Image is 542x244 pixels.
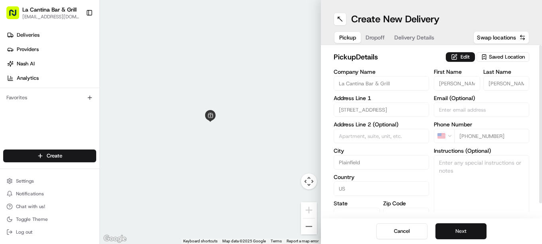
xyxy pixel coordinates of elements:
span: Map data ©2025 Google [222,239,266,243]
button: Settings [3,175,96,187]
img: Nash [8,8,24,24]
a: Terms (opens in new tab) [271,239,282,243]
a: 💻API Documentation [64,175,131,189]
label: Country [334,174,429,180]
button: Next [435,223,487,239]
label: Instructions (Optional) [434,148,529,153]
span: Notifications [16,191,44,197]
button: Create [3,150,96,162]
button: Notifications [3,188,96,199]
input: Enter email address [434,102,529,117]
img: 9188753566659_6852d8bf1fb38e338040_72.png [17,76,31,91]
button: [EMAIL_ADDRESS][DOMAIN_NAME] [22,14,79,20]
div: 💻 [67,179,74,185]
div: Start new chat [36,76,131,84]
label: First Name [434,69,480,75]
label: State [334,201,380,206]
span: Analytics [17,75,39,82]
img: Masood Aslam [8,138,21,150]
button: La Cantina Bar & Grill[EMAIL_ADDRESS][DOMAIN_NAME] [3,3,83,22]
input: Enter country [334,181,429,196]
label: Address Line 2 (Optional) [334,122,429,127]
input: Enter state [334,208,380,222]
button: Toggle Theme [3,214,96,225]
button: Start new chat [136,79,145,88]
button: Map camera controls [301,173,317,189]
div: We're available if you need us! [36,84,110,91]
input: Enter zip code [383,208,429,222]
p: Welcome 👋 [8,32,145,45]
span: Swap locations [477,33,516,41]
label: Zip Code [383,201,429,206]
span: Create [47,152,62,159]
span: Saved Location [489,53,525,61]
button: La Cantina Bar & Grill [22,6,77,14]
span: • [60,124,63,130]
span: Settings [16,178,34,184]
label: Phone Number [434,122,529,127]
button: Keyboard shortcuts [183,238,218,244]
label: City [334,148,429,153]
a: 📗Knowledge Base [5,175,64,189]
input: Clear [21,51,132,60]
div: 📗 [8,179,14,185]
div: Favorites [3,91,96,104]
button: Swap locations [473,31,529,44]
a: Powered byPylon [56,185,97,191]
label: Company Name [334,69,429,75]
span: [DATE] [64,124,81,130]
span: Dropoff [366,33,385,41]
button: Saved Location [477,51,529,63]
a: Nash AI [3,57,99,70]
img: Regen Pajulas [8,116,21,129]
div: Past conversations [8,104,53,110]
button: See all [124,102,145,112]
span: API Documentation [75,178,128,186]
span: Nash AI [17,60,35,67]
span: Pickup [339,33,356,41]
img: Google [102,234,128,244]
label: Email (Optional) [434,95,529,101]
button: Chat with us! [3,201,96,212]
img: 1736555255976-a54dd68f-1ca7-489b-9aae-adbdc363a1c4 [16,146,22,152]
img: 1736555255976-a54dd68f-1ca7-489b-9aae-adbdc363a1c4 [8,76,22,91]
span: Pylon [79,185,97,191]
a: Providers [3,43,99,56]
span: Deliveries [17,31,40,39]
span: Providers [17,46,39,53]
input: Apartment, suite, unit, etc. [334,129,429,143]
input: Enter address [334,102,429,117]
input: Enter city [334,155,429,169]
a: Open this area in Google Maps (opens a new window) [102,234,128,244]
span: [PERSON_NAME] [25,145,65,152]
button: Log out [3,226,96,238]
input: Enter phone number [454,129,529,143]
input: Enter last name [483,76,530,91]
span: Delivery Details [394,33,434,41]
span: • [66,145,69,152]
h2: pickup Details [334,51,441,63]
button: Zoom out [301,218,317,234]
a: Analytics [3,72,99,85]
input: Enter company name [334,76,429,91]
span: Knowledge Base [16,178,61,186]
button: Cancel [376,223,427,239]
label: Address Line 1 [334,95,429,101]
span: Regen Pajulas [25,124,58,130]
label: Last Name [483,69,530,75]
span: Toggle Theme [16,216,48,222]
a: Report a map error [287,239,318,243]
input: Enter first name [434,76,480,91]
button: Zoom in [301,202,317,218]
span: [DATE] [71,145,87,152]
button: Edit [446,52,475,62]
h1: Create New Delivery [351,13,439,26]
img: 1736555255976-a54dd68f-1ca7-489b-9aae-adbdc363a1c4 [16,124,22,130]
span: Log out [16,229,32,235]
span: Chat with us! [16,203,45,210]
a: Deliveries [3,29,99,41]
